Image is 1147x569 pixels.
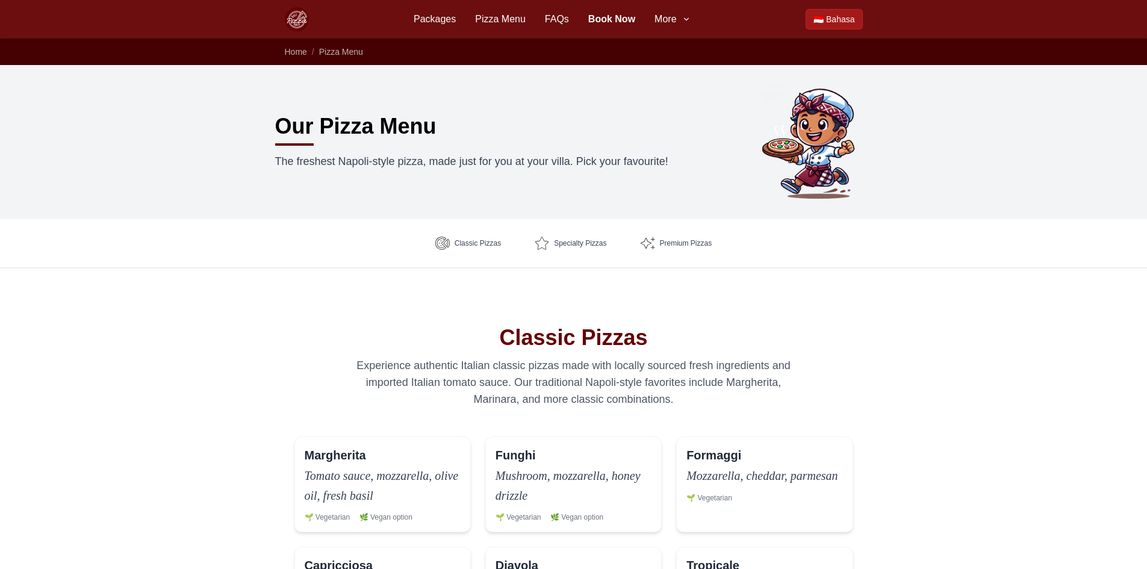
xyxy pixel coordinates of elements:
[686,447,741,464] h3: Formaggi
[426,229,511,258] a: Classic Pizzas
[275,153,680,170] p: The freshest Napoli-style pizza, made just for you at your villa. Pick your favourite!
[826,13,854,25] span: Bahasa
[294,326,853,350] h2: Classic Pizzas
[285,7,309,31] img: Bali Pizza Party Logo
[550,512,603,522] span: 🌿 Vegan option
[806,9,862,30] a: Beralih ke Bahasa Indonesia
[455,238,501,248] span: Classic Pizzas
[641,236,655,250] img: Premium Pizzas
[305,466,461,505] p: Tomato sauce, mozzarella, olive oil, fresh basil
[535,236,549,250] img: Specialty Pizzas
[359,512,412,522] span: 🌿 Vegan option
[485,437,662,532] div: Funghi Pizza (also known as Mushroom, Sweet Mushroom) - Bali Pizza Party
[414,12,456,26] a: Packages
[496,447,536,464] h3: Funghi
[525,229,616,258] a: Specialty Pizzas
[654,12,691,26] button: More
[435,236,450,250] img: Classic Pizzas
[676,437,853,532] div: Formaggi Pizza (also known as Cheese) - Bali Pizza Party
[660,238,712,248] span: Premium Pizzas
[275,114,437,138] h1: Our Pizza Menu
[475,12,526,26] a: Pizza Menu
[545,12,569,26] a: FAQs
[312,46,314,58] li: /
[294,437,471,532] div: Margherita Pizza (also known as Napoli, Plain, Classic) - Bali Pizza Party
[631,229,722,258] a: Premium Pizzas
[496,512,541,522] span: 🌱 Vegetarian
[588,12,635,26] a: Book Now
[285,47,307,57] a: Home
[554,238,606,248] span: Specialty Pizzas
[305,512,350,522] span: 🌱 Vegetarian
[319,47,363,57] a: Pizza Menu
[654,12,676,26] span: More
[496,466,651,505] p: Mushroom, mozzarella, honey drizzle
[343,357,805,408] p: Experience authentic Italian classic pizzas made with locally sourced fresh ingredients and impor...
[305,447,366,464] h3: Margherita
[757,84,872,200] img: Bli Made holding a pizza
[686,493,732,503] span: 🌱 Vegetarian
[686,466,842,486] p: Mozzarella, cheddar, parmesan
